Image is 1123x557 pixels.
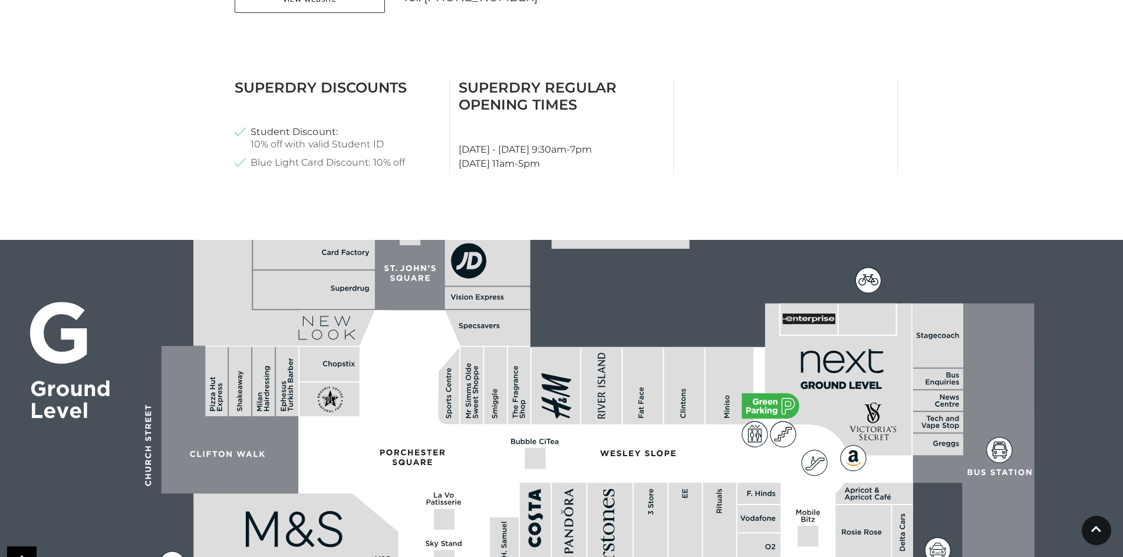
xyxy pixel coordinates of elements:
h3: Superdry Regular Opening Times [459,79,664,113]
li: 10% off with valid Student ID [235,126,440,150]
h3: Superdry Discounts [235,79,440,96]
div: [DATE] - [DATE] 9:30am-7pm [DATE] 11am-5pm [450,79,674,174]
li: Blue Light Card Discount: 10% off [235,156,440,169]
strong: Student Discount: [251,126,338,138]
